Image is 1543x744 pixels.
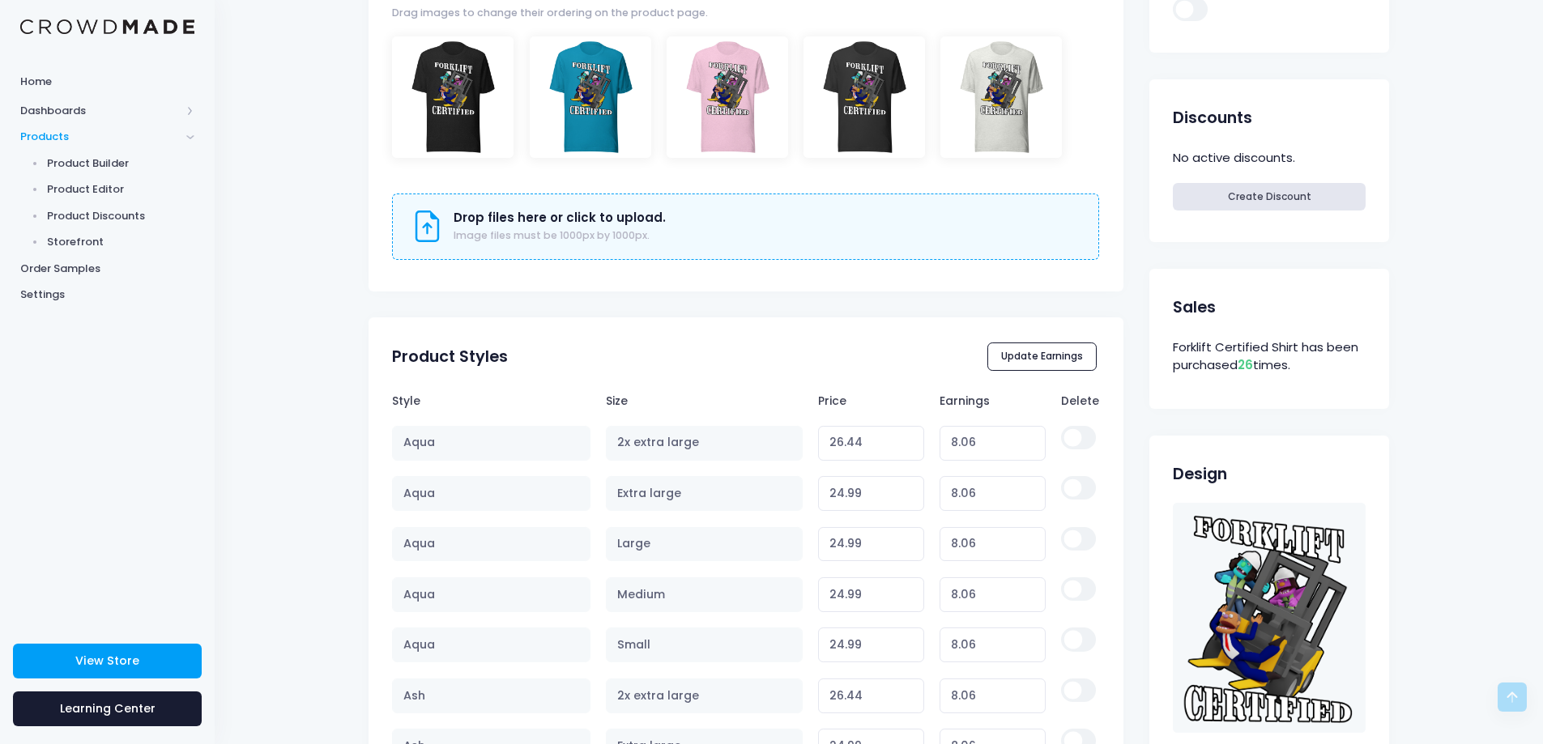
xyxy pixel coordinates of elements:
[47,155,195,172] span: Product Builder
[987,342,1098,370] button: Update Earnings
[20,103,181,119] span: Dashboards
[392,347,508,366] h2: Product Styles
[20,261,194,277] span: Order Samples
[20,129,181,145] span: Products
[20,19,194,35] img: Logo
[392,6,708,21] span: Drag images to change their ordering on the product page.
[1173,108,1252,127] h2: Discounts
[13,644,202,678] a: View Store
[1173,298,1216,317] h2: Sales
[13,691,202,726] a: Learning Center
[932,385,1054,417] th: Earnings
[60,700,156,716] span: Learning Center
[1173,503,1365,733] img: Forklift Certified Shirt
[598,385,810,417] th: Size
[811,385,932,417] th: Price
[1054,385,1100,417] th: Delete
[1173,183,1365,210] a: Create Discount
[1238,356,1253,373] span: 26
[20,287,194,303] span: Settings
[47,181,195,198] span: Product Editor
[20,74,194,90] span: Home
[47,208,195,224] span: Product Discounts
[392,385,598,417] th: Style
[75,653,139,669] span: View Store
[1173,147,1365,170] div: No active discounts.
[454,228,650,242] span: Image files must be 1000px by 1000px.
[1173,465,1227,483] h2: Design
[1173,336,1365,377] div: Forklift Certified Shirt has been purchased times.
[454,210,666,225] h3: Drop files here or click to upload.
[47,234,195,250] span: Storefront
